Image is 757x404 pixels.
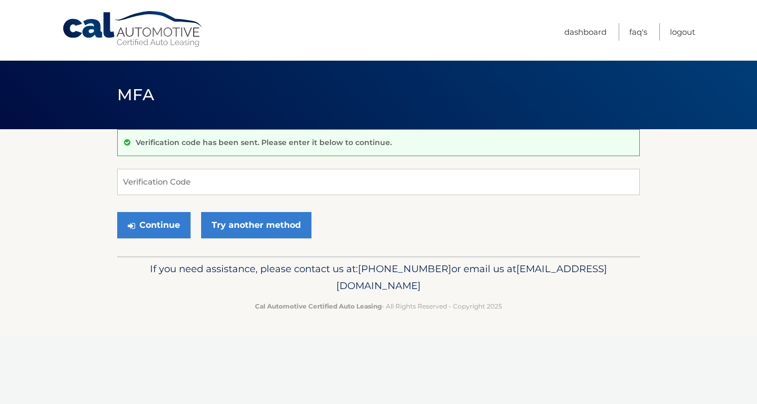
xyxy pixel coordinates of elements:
p: - All Rights Reserved - Copyright 2025 [124,301,633,312]
a: Dashboard [564,23,607,41]
a: FAQ's [629,23,647,41]
strong: Cal Automotive Certified Auto Leasing [255,302,382,310]
a: Try another method [201,212,311,238]
a: Logout [670,23,695,41]
p: If you need assistance, please contact us at: or email us at [124,261,633,294]
p: Verification code has been sent. Please enter it below to continue. [136,138,392,147]
span: MFA [117,85,154,104]
input: Verification Code [117,169,640,195]
a: Cal Automotive [62,11,204,48]
span: [PHONE_NUMBER] [358,263,451,275]
span: [EMAIL_ADDRESS][DOMAIN_NAME] [336,263,607,292]
button: Continue [117,212,191,238]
